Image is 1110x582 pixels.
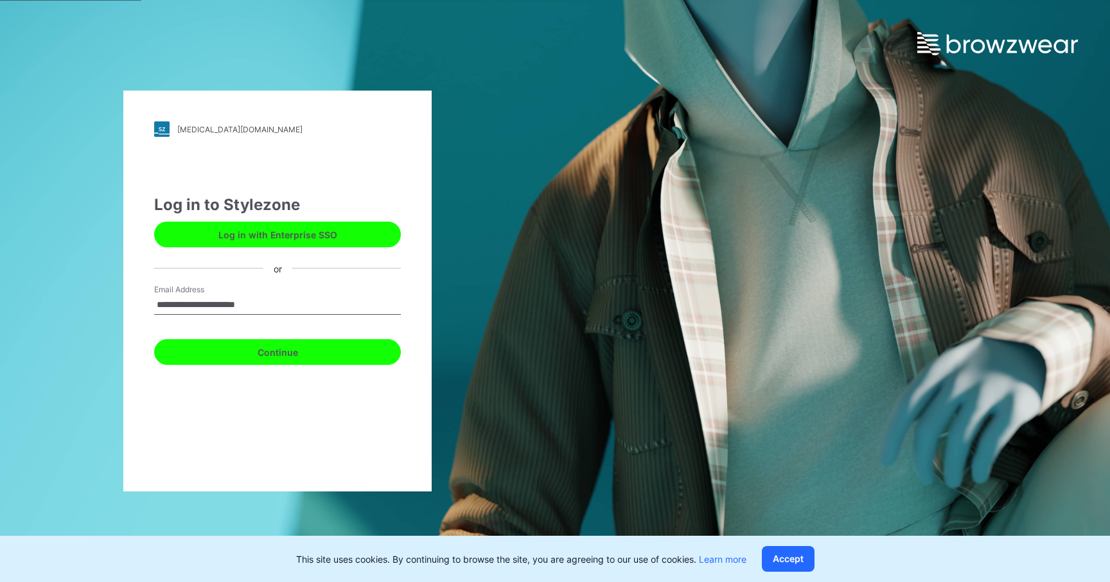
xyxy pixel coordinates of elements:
div: Log in to Stylezone [154,193,401,216]
button: Continue [154,339,401,365]
img: stylezone-logo.562084cfcfab977791bfbf7441f1a819.svg [154,121,170,137]
a: Learn more [699,554,746,565]
a: [MEDICAL_DATA][DOMAIN_NAME] [154,121,401,137]
button: Accept [762,546,815,572]
p: This site uses cookies. By continuing to browse the site, you are agreeing to our use of cookies. [296,552,746,566]
img: browzwear-logo.e42bd6dac1945053ebaf764b6aa21510.svg [917,32,1078,55]
div: or [263,261,292,275]
div: [MEDICAL_DATA][DOMAIN_NAME] [177,125,303,134]
button: Log in with Enterprise SSO [154,222,401,247]
label: Email Address [154,284,244,295]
